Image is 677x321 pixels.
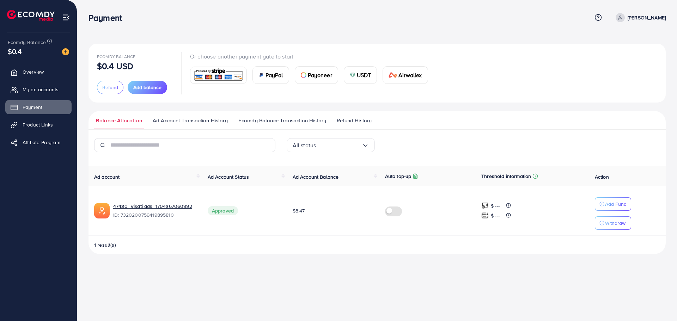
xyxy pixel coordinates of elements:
span: PayPal [266,71,283,79]
a: My ad accounts [5,82,72,97]
span: USDT [357,71,371,79]
button: Add balance [128,81,167,94]
a: Product Links [5,118,72,132]
p: [PERSON_NAME] [628,13,666,22]
img: logo [7,10,55,21]
span: Airwallex [398,71,422,79]
span: ID: 7320200759419895810 [113,211,196,218]
img: card [389,72,397,78]
span: Add balance [133,84,161,91]
span: Ecomdy Balance [97,54,135,60]
span: Ecomdy Balance Transaction History [238,117,326,124]
span: 1 result(s) [94,241,116,248]
a: cardAirwallex [383,66,428,84]
span: My ad accounts [23,86,59,93]
span: Refund [102,84,118,91]
p: $ --- [491,202,500,210]
span: Refund History [337,117,372,124]
span: Ad Account Balance [293,173,339,180]
span: Payment [23,104,42,111]
h3: Payment [89,13,128,23]
img: menu [62,13,70,21]
a: cardPayoneer [295,66,338,84]
span: Ad Account Status [208,173,249,180]
span: Ad account [94,173,120,180]
span: Payoneer [308,71,332,79]
img: ic-ads-acc.e4c84228.svg [94,203,110,218]
span: $8.47 [293,207,305,214]
input: Search for option [316,140,361,151]
span: Action [595,173,609,180]
p: Withdraw [605,219,626,227]
p: Auto top-up [385,172,411,180]
button: Withdraw [595,216,631,230]
a: 47430_Vikati ads_1704367060992 [113,203,192,210]
img: top-up amount [481,202,489,209]
a: Payment [5,100,72,114]
span: Approved [208,206,238,215]
img: card [193,68,244,83]
button: Add Fund [595,197,631,211]
iframe: Chat [647,289,672,316]
span: Affiliate Program [23,139,60,146]
span: Ecomdy Balance [8,39,46,46]
span: Product Links [23,121,53,128]
div: Search for option [287,138,375,152]
span: Ad Account Transaction History [153,117,228,124]
a: Affiliate Program [5,135,72,149]
div: <span class='underline'>47430_Vikati ads_1704367060992</span></br>7320200759419895810 [113,203,196,219]
button: Refund [97,81,123,94]
span: Overview [23,68,44,75]
img: card [258,72,264,78]
span: All status [293,140,316,151]
a: cardUSDT [344,66,377,84]
p: Threshold information [481,172,531,180]
a: [PERSON_NAME] [613,13,666,22]
img: image [62,48,69,55]
a: card [190,67,247,84]
img: top-up amount [481,212,489,219]
p: Add Fund [605,200,627,208]
img: card [350,72,355,78]
span: Balance Allocation [96,117,142,124]
img: card [301,72,306,78]
p: $ --- [491,211,500,220]
a: Overview [5,65,72,79]
p: $0.4 USD [97,62,133,70]
span: $0.4 [8,46,22,56]
a: cardPayPal [252,66,289,84]
p: Or choose another payment gate to start [190,52,434,61]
